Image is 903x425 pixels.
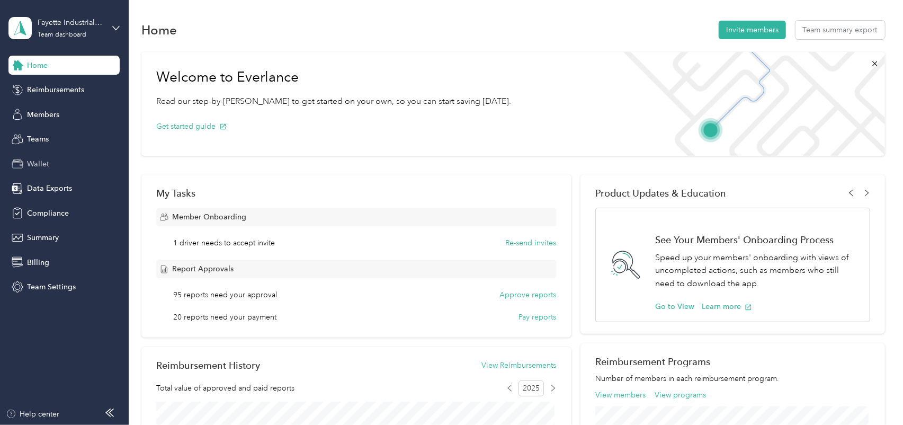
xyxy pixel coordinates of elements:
span: Member Onboarding [172,211,246,223]
button: View programs [655,389,707,401]
div: Fayette Industrial Admins [38,17,104,28]
div: Team dashboard [38,32,86,38]
span: Home [27,60,48,71]
span: Product Updates & Education [595,188,726,199]
span: 2025 [518,380,544,396]
span: Reimbursements [27,84,84,95]
h1: Home [141,24,177,36]
button: Go to View [655,301,694,312]
span: 20 reports need your payment [173,312,276,323]
span: Wallet [27,158,49,170]
button: View members [595,389,646,401]
button: Pay reports [519,312,557,323]
button: Invite members [719,21,786,39]
span: 1 driver needs to accept invite [173,237,275,249]
button: Approve reports [500,289,557,300]
button: View Reimbursements [482,360,557,371]
span: Members [27,109,59,120]
button: Learn more [702,301,752,312]
span: Compliance [27,208,69,219]
span: Total value of approved and paid reports [156,383,294,394]
span: Report Approvals [172,263,234,275]
span: Data Exports [27,183,72,194]
h2: Reimbursement Programs [595,356,870,367]
span: Billing [27,257,49,268]
p: Read our step-by-[PERSON_NAME] to get started on your own, so you can start saving [DATE]. [156,95,511,108]
p: Speed up your members' onboarding with views of uncompleted actions, such as members who still ne... [655,251,858,290]
span: Team Settings [27,281,76,293]
span: 95 reports need your approval [173,289,277,300]
button: Help center [6,409,60,420]
span: Summary [27,232,59,243]
h1: See Your Members' Onboarding Process [655,234,858,245]
span: Teams [27,134,49,145]
h1: Welcome to Everlance [156,69,511,86]
p: Number of members in each reimbursement program. [595,373,870,384]
div: My Tasks [156,188,556,199]
button: Team summary export [795,21,885,39]
h2: Reimbursement History [156,360,260,371]
iframe: Everlance-gr Chat Button Frame [844,366,903,425]
button: Get started guide [156,121,227,132]
img: Welcome to everlance [613,52,884,156]
button: Re-send invites [506,237,557,249]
